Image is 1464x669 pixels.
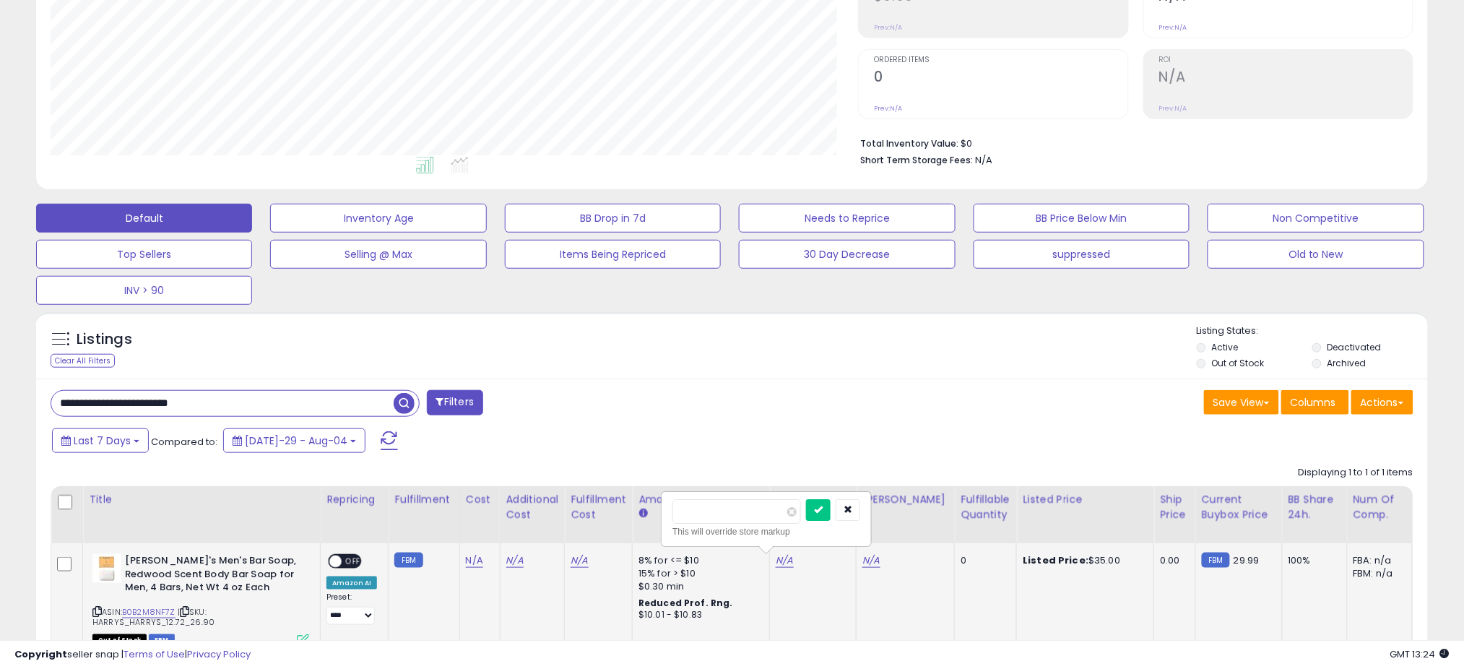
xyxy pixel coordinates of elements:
small: FBM [1202,553,1230,568]
button: INV > 90 [36,276,252,305]
div: Fulfillment [394,492,453,507]
span: Last 7 Days [74,433,131,448]
small: FBM [394,553,423,568]
label: Active [1212,341,1239,353]
a: N/A [506,553,524,568]
div: Cost [466,492,494,507]
div: seller snap | | [14,648,251,662]
div: Listed Price [1023,492,1148,507]
div: Repricing [326,492,382,507]
b: Total Inventory Value: [860,137,958,150]
span: Compared to: [151,435,217,449]
div: Current Buybox Price [1202,492,1276,522]
small: Prev: N/A [1159,104,1187,113]
a: Terms of Use [124,647,185,661]
div: FBA: n/a [1353,554,1401,567]
h2: N/A [1159,69,1413,88]
button: Selling @ Max [270,240,486,269]
span: FBM [149,634,175,647]
div: Fulfillable Quantity [961,492,1010,522]
span: 29.99 [1234,553,1260,567]
div: This will override store markup [672,525,860,539]
span: N/A [975,153,992,167]
a: N/A [776,553,793,568]
label: Deactivated [1327,341,1381,353]
div: ASIN: [92,554,309,645]
button: Non Competitive [1208,204,1424,233]
div: Fulfillment Cost [571,492,626,522]
p: Listing States: [1197,324,1428,338]
button: [DATE]-29 - Aug-04 [223,428,365,453]
span: 2025-08-12 13:24 GMT [1390,647,1450,661]
div: Amazon AI [326,577,377,590]
button: Actions [1351,390,1413,415]
button: Filters [427,390,483,415]
div: Preset: [326,592,377,625]
img: 31zK9jHHvoL._SL40_.jpg [92,554,121,583]
span: OFF [342,556,365,568]
div: $10.01 - $10.83 [638,609,758,621]
div: Num of Comp. [1353,492,1406,522]
button: Columns [1281,390,1349,415]
div: 8% for <= $10 [638,554,758,567]
a: B0B2M8NF7Z [122,606,176,618]
span: Ordered Items [874,56,1127,64]
button: Old to New [1208,240,1424,269]
div: 0 [961,554,1005,567]
label: Out of Stock [1212,357,1265,369]
b: Listed Price: [1023,553,1088,567]
button: Top Sellers [36,240,252,269]
div: $0.30 min [638,580,758,593]
div: 15% for > $10 [638,567,758,580]
a: N/A [466,553,483,568]
div: Title [89,492,314,507]
span: All listings that are currently out of stock and unavailable for purchase on Amazon [92,634,147,647]
div: Ship Price [1160,492,1189,522]
strong: Copyright [14,647,67,661]
button: 30 Day Decrease [739,240,955,269]
small: Amazon Fees. [638,507,647,520]
label: Archived [1327,357,1366,369]
div: BB Share 24h. [1288,492,1341,522]
a: N/A [862,553,880,568]
small: Prev: N/A [874,104,902,113]
span: ROI [1159,56,1413,64]
a: Privacy Policy [187,647,251,661]
button: BB Drop in 7d [505,204,721,233]
span: | SKU: HARRYS_HARRYS_12.72_26.90 [92,606,215,628]
button: Last 7 Days [52,428,149,453]
small: Prev: N/A [874,23,902,32]
b: [PERSON_NAME]'s Men's Bar Soap, Redwood Scent Body Bar Soap for Men, 4 Bars, Net Wt 4 oz Each [125,554,300,598]
button: Items Being Repriced [505,240,721,269]
b: Reduced Prof. Rng. [638,597,733,609]
div: 100% [1288,554,1336,567]
button: Default [36,204,252,233]
div: Amazon Fees [638,492,763,507]
span: Columns [1291,395,1336,410]
span: [DATE]-29 - Aug-04 [245,433,347,448]
h5: Listings [77,329,132,350]
a: N/A [571,553,588,568]
h2: 0 [874,69,1127,88]
button: Save View [1204,390,1279,415]
li: $0 [860,134,1403,151]
small: Prev: N/A [1159,23,1187,32]
div: FBM: n/a [1353,567,1401,580]
button: suppressed [974,240,1190,269]
div: Clear All Filters [51,354,115,368]
div: [PERSON_NAME] [862,492,948,507]
button: Needs to Reprice [739,204,955,233]
div: 0.00 [1160,554,1184,567]
button: BB Price Below Min [974,204,1190,233]
div: Displaying 1 to 1 of 1 items [1299,466,1413,480]
b: Short Term Storage Fees: [860,154,973,166]
button: Inventory Age [270,204,486,233]
div: Additional Cost [506,492,559,522]
div: $35.00 [1023,554,1143,567]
